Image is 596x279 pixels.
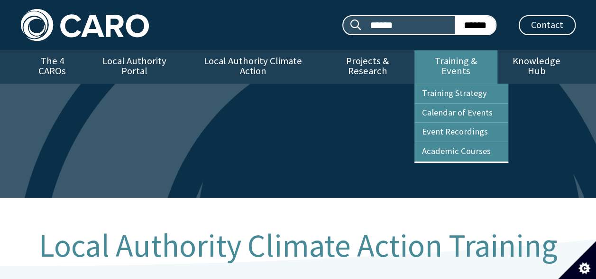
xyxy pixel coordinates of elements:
a: Local Authority Portal [84,50,185,84]
a: Knowledge Hub [497,50,575,84]
a: The 4 CAROs [21,50,84,84]
a: Event Recordings [414,123,508,142]
a: Calendar of Events [414,104,508,123]
h1: Local Authority Climate Action Training [21,228,576,263]
a: Training Strategy [414,84,508,103]
a: Local Authority Climate Action [185,50,321,84]
a: Contact [519,15,576,35]
a: Projects & Research [321,50,414,84]
a: Academic Courses [414,142,508,161]
a: Training & Events [414,50,497,84]
img: Caro logo [21,9,149,41]
button: Set cookie preferences [558,241,596,279]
